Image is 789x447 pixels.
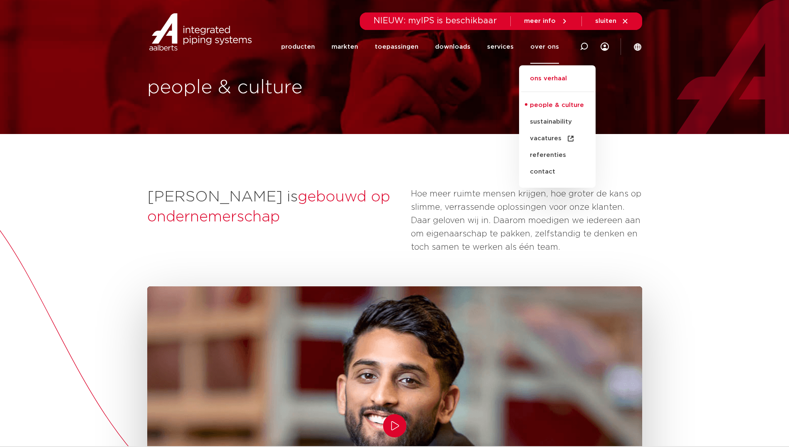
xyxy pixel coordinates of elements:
[373,17,497,25] span: NIEUW: myIPS is beschikbaar
[530,30,559,64] a: over ons
[435,30,470,64] a: downloads
[487,30,514,64] a: services
[411,187,642,254] p: Hoe meer ruimte mensen krijgen, hoe groter de kans op slimme, verrassende oplossingen voor onze k...
[595,17,629,25] a: sluiten
[383,414,406,437] button: Play/Pause
[331,30,358,64] a: markten
[147,74,391,101] h1: people & culture
[281,30,559,64] nav: Menu
[601,30,609,64] div: my IPS
[519,97,596,114] a: people & culture
[519,74,596,92] a: ons verhaal
[519,114,596,130] a: sustainability
[519,147,596,164] a: referenties
[281,30,315,64] a: producten
[524,17,568,25] a: meer info
[524,18,556,24] span: meer info
[519,164,596,180] a: contact
[147,187,403,227] h2: [PERSON_NAME] is
[147,189,390,224] span: gebouwd op ondernemerschap
[519,130,596,147] a: vacatures
[375,30,418,64] a: toepassingen
[595,18,616,24] span: sluiten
